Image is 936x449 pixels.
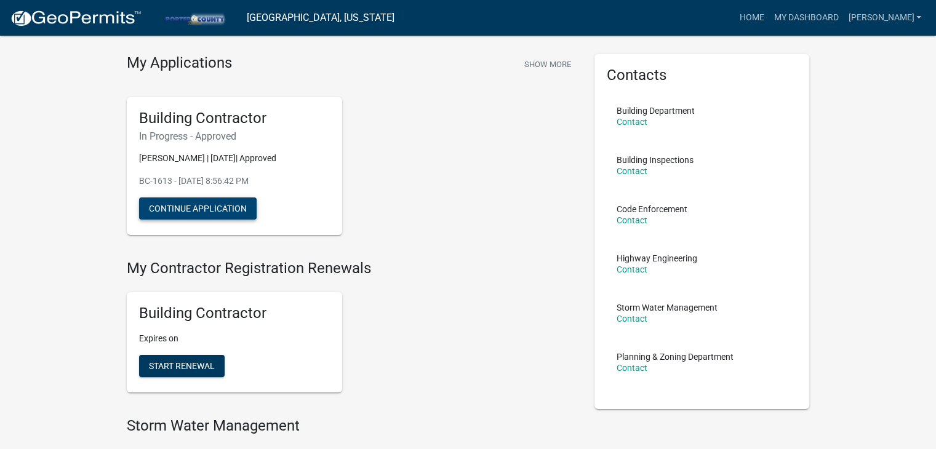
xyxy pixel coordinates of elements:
a: Contact [617,363,647,373]
p: Building Department [617,106,695,115]
a: Contact [617,264,647,274]
a: [GEOGRAPHIC_DATA], [US_STATE] [247,7,394,28]
h4: Storm Water Management [127,417,576,435]
wm-registration-list-section: My Contractor Registration Renewals [127,260,576,402]
a: Contact [617,314,647,324]
a: [PERSON_NAME] [843,6,926,30]
h6: In Progress - Approved [139,130,330,142]
p: Code Enforcement [617,205,687,213]
p: Highway Engineering [617,254,697,263]
button: Continue Application [139,197,257,220]
p: Storm Water Management [617,303,718,312]
h5: Contacts [607,66,798,84]
button: Start Renewal [139,355,225,377]
a: My Dashboard [769,6,843,30]
p: BC-1613 - [DATE] 8:56:42 PM [139,175,330,188]
h5: Building Contractor [139,109,330,127]
a: Home [734,6,769,30]
a: Contact [617,117,647,127]
a: Contact [617,215,647,225]
span: Start Renewal [149,361,215,371]
p: [PERSON_NAME] | [DATE]| Approved [139,152,330,165]
h5: Building Contractor [139,304,330,322]
img: Porter County, Indiana [151,9,237,26]
p: Planning & Zoning Department [617,352,734,361]
button: Show More [519,54,576,74]
h4: My Contractor Registration Renewals [127,260,576,277]
h4: My Applications [127,54,232,73]
p: Expires on [139,332,330,345]
p: Building Inspections [617,156,694,164]
a: Contact [617,166,647,176]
